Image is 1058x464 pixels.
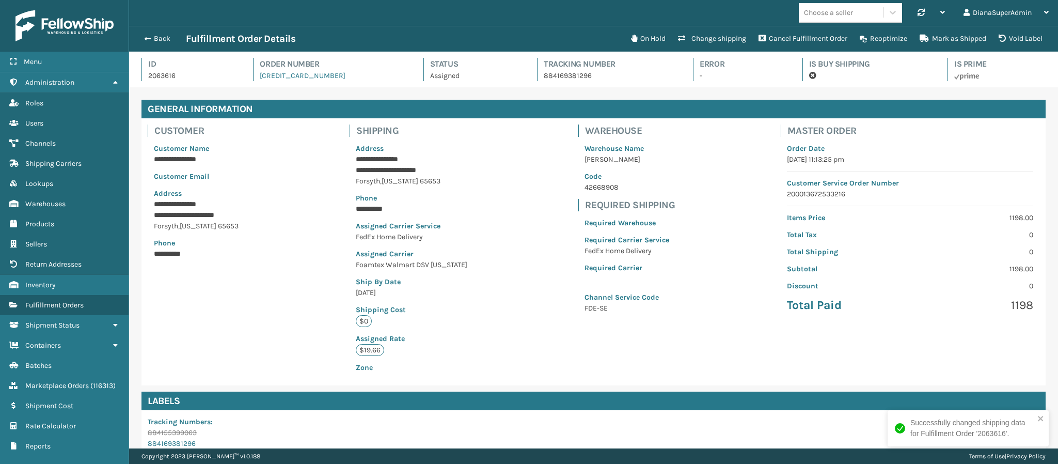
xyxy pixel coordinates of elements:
[916,212,1033,223] p: 1198.00
[999,35,1006,42] i: VOIDLABEL
[25,139,56,148] span: Channels
[141,100,1046,118] h4: General Information
[154,222,178,230] span: Forsyth
[154,125,245,137] h4: Customer
[787,125,1039,137] h4: Master Order
[25,240,47,249] span: Sellers
[625,28,672,49] button: On Hold
[154,171,239,182] p: Customer Email
[24,57,42,66] span: Menu
[804,7,853,18] div: Choose a seller
[913,28,992,49] button: Mark as Shipped
[141,392,1046,410] h4: Labels
[585,199,675,211] h4: Required Shipping
[585,303,669,314] p: FDE-SE
[382,177,418,185] span: [US_STATE]
[787,281,904,291] p: Discount
[430,70,518,81] p: Assigned
[700,70,783,81] p: -
[356,177,380,185] span: Forsyth
[809,58,929,70] h4: Is Buy Shipping
[356,125,473,137] h4: Shipping
[25,99,43,107] span: Roles
[356,344,384,356] p: $19.66
[787,178,1033,189] p: Customer Service Order Number
[356,362,467,373] p: Zone
[430,58,518,70] h4: Status
[356,144,384,153] span: Address
[154,238,239,249] p: Phone
[25,301,84,310] span: Fulfillment Orders
[916,246,1033,257] p: 0
[25,179,53,188] span: Lookups
[787,212,904,223] p: Items Price
[25,381,89,390] span: Marketplace Orders
[148,417,213,426] span: Tracking Numbers :
[25,199,66,208] span: Warehouses
[25,260,82,269] span: Return Addresses
[585,125,675,137] h4: Warehouse
[585,154,669,165] p: [PERSON_NAME]
[356,259,467,270] p: Foamtex Walmart DSV [US_STATE]
[178,222,180,230] span: ,
[787,189,1033,199] p: 200013672533216
[787,154,1033,165] p: [DATE] 11:13:25 pm
[585,292,669,303] p: Channel Service Code
[148,70,234,81] p: 2063616
[15,10,114,41] img: logo
[672,28,752,49] button: Change shipping
[916,264,1033,274] p: 1198.00
[138,34,186,43] button: Back
[916,229,1033,240] p: 0
[585,182,669,193] p: 42668908
[25,442,51,451] span: Reports
[759,35,766,42] i: Cancel Fulfillment Order
[787,143,1033,154] p: Order Date
[860,36,867,43] i: Reoptimize
[420,177,440,185] span: 65653
[787,264,904,274] p: Subtotal
[25,422,76,430] span: Rate Calculator
[25,281,56,289] span: Inventory
[218,222,239,230] span: 65653
[25,159,82,168] span: Shipping Carriers
[787,298,904,313] p: Total Paid
[916,298,1033,313] p: 1198
[585,171,669,182] p: Code
[154,143,239,154] p: Customer Name
[260,71,345,80] a: [CREDIT_CARD_NUMBER]
[25,361,52,370] span: Batches
[186,33,295,45] h3: Fulfillment Order Details
[356,231,467,242] p: FedEx Home Delivery
[631,35,637,42] i: On Hold
[910,417,1034,439] div: Successfully changed shipping data for Fulfillment Order '2063616'.
[356,287,467,298] p: [DATE]
[148,439,196,448] a: 884169381296
[148,427,289,438] p: 884155399063
[25,341,61,350] span: Containers
[356,249,467,259] p: Assigned Carrier
[752,28,854,49] button: Cancel Fulfillment Order
[585,262,669,273] p: Required Carrier
[356,193,467,204] p: Phone
[154,189,182,198] span: Address
[25,321,80,330] span: Shipment Status
[678,35,685,42] i: Change shipping
[787,246,904,257] p: Total Shipping
[700,58,783,70] h4: Error
[25,119,43,128] span: Users
[585,235,669,245] p: Required Carrier Service
[356,333,467,344] p: Assigned Rate
[356,304,467,315] p: Shipping Cost
[148,58,234,70] h4: Id
[916,281,1033,291] p: 0
[544,70,674,81] p: 884169381296
[920,35,929,42] i: Mark as Shipped
[585,245,669,256] p: FedEx Home Delivery
[992,28,1049,49] button: Void Label
[90,381,116,390] span: ( 116313 )
[787,229,904,240] p: Total Tax
[25,401,73,410] span: Shipment Cost
[585,218,669,228] p: Required Warehouse
[356,276,467,287] p: Ship By Date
